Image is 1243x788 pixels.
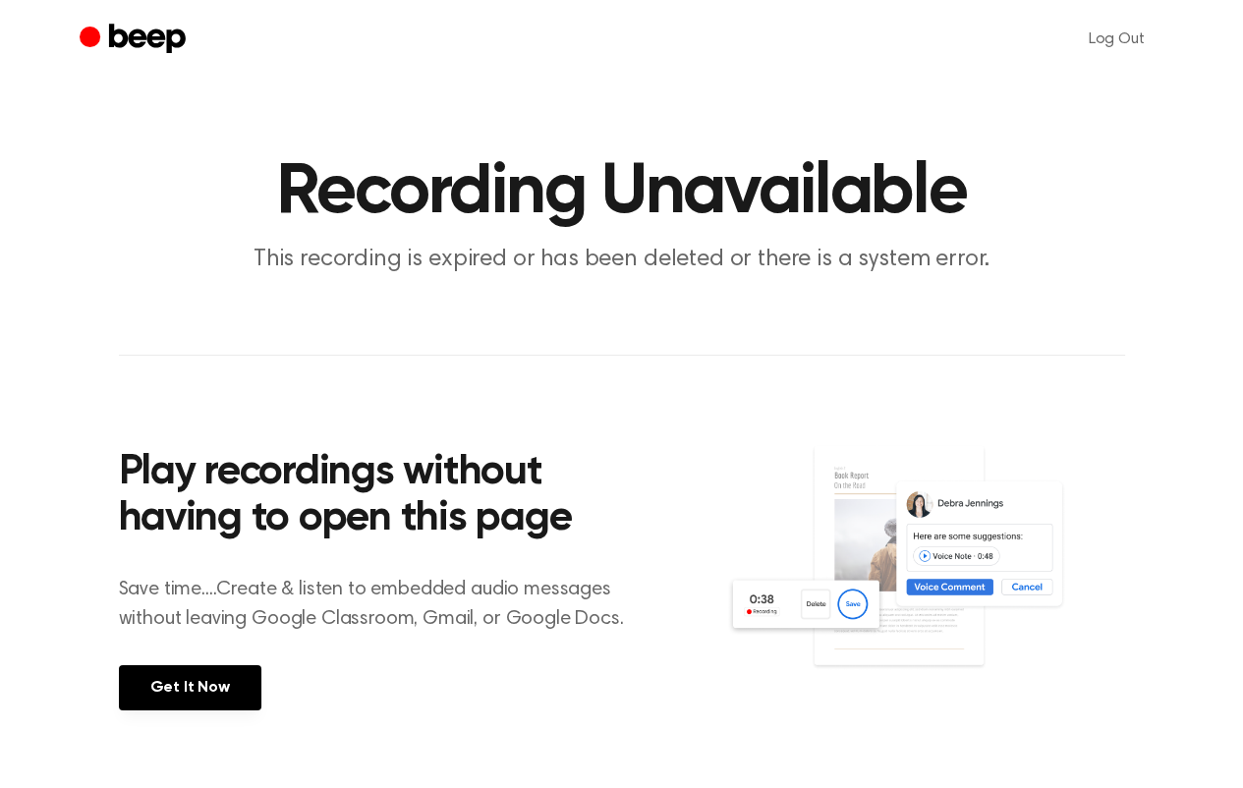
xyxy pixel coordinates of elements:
a: Log Out [1069,16,1164,63]
h1: Recording Unavailable [119,157,1125,228]
p: This recording is expired or has been deleted or there is a system error. [245,244,999,276]
h2: Play recordings without having to open this page [119,450,649,543]
p: Save time....Create & listen to embedded audio messages without leaving Google Classroom, Gmail, ... [119,575,649,634]
img: Voice Comments on Docs and Recording Widget [726,444,1124,708]
a: Get It Now [119,665,261,710]
a: Beep [80,21,191,59]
